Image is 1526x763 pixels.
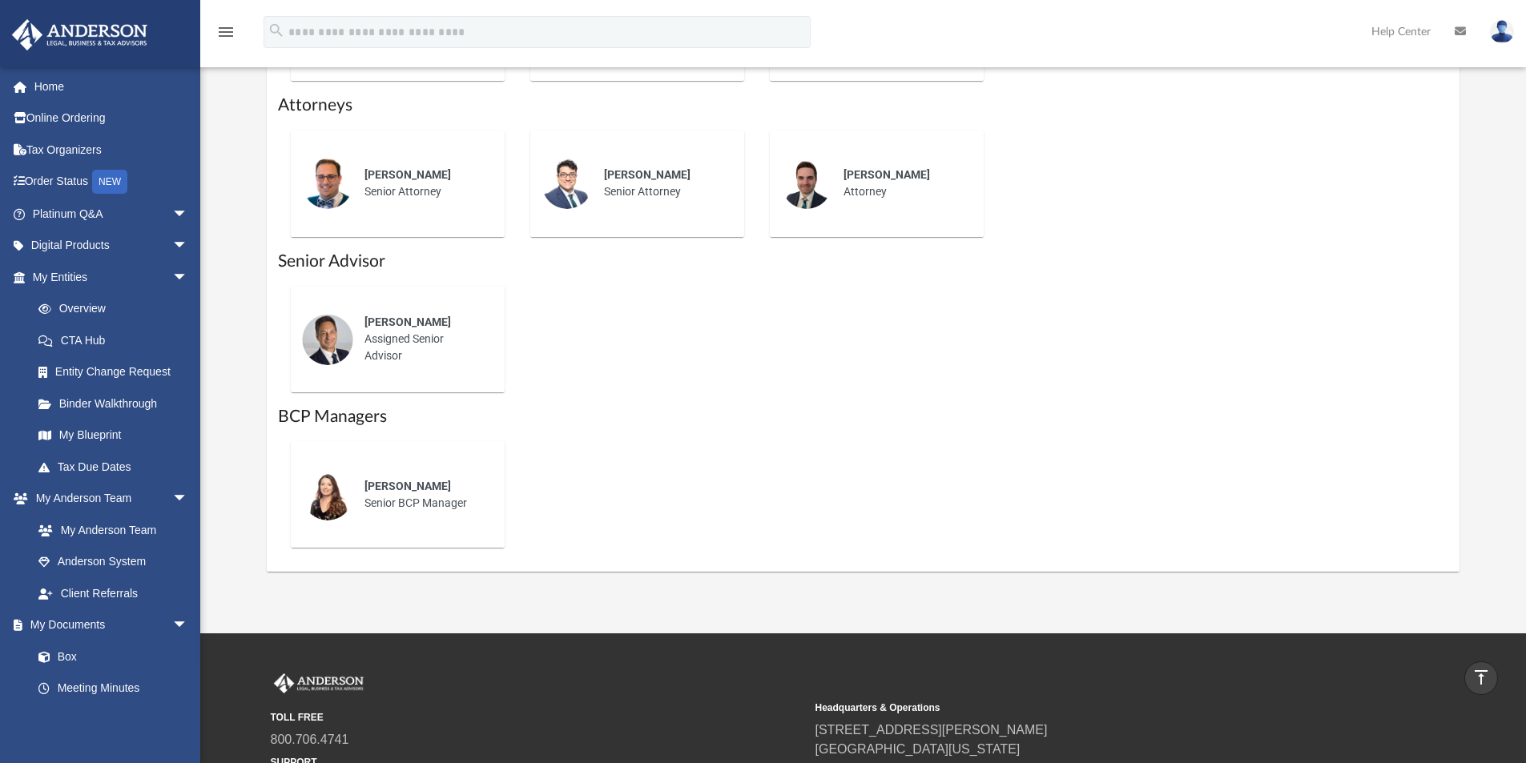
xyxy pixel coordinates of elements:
[22,324,212,356] a: CTA Hub
[172,261,204,294] span: arrow_drop_down
[844,168,930,181] span: [PERSON_NAME]
[832,155,972,211] div: Attorney
[11,166,212,199] a: Order StatusNEW
[278,94,1449,117] h1: Attorneys
[11,70,212,102] a: Home
[11,230,212,262] a: Digital Productsarrow_drop_down
[22,514,196,546] a: My Anderson Team
[302,314,353,365] img: thumbnail
[216,30,236,42] a: menu
[302,158,353,209] img: thumbnail
[271,673,367,694] img: Anderson Advisors Platinum Portal
[22,546,204,578] a: Anderson System
[364,480,451,492] span: [PERSON_NAME]
[302,469,353,520] img: thumbnail
[815,742,1021,756] a: [GEOGRAPHIC_DATA][US_STATE]
[781,158,832,209] img: thumbnail
[364,168,451,181] span: [PERSON_NAME]
[593,155,733,211] div: Senior Attorney
[11,134,212,166] a: Tax Organizers
[22,641,196,673] a: Box
[542,158,593,209] img: thumbnail
[22,673,204,705] a: Meeting Minutes
[11,102,212,135] a: Online Ordering
[7,19,152,50] img: Anderson Advisors Platinum Portal
[271,733,349,746] a: 800.706.4741
[364,315,451,328] span: [PERSON_NAME]
[22,388,212,420] a: Binder Walkthrough
[815,701,1349,715] small: Headquarters & Operations
[271,710,804,725] small: TOLL FREE
[22,356,212,388] a: Entity Change Request
[11,609,204,641] a: My Documentsarrow_drop_down
[353,155,493,211] div: Senior Attorney
[22,577,204,609] a: Client Referrals
[604,168,691,181] span: [PERSON_NAME]
[278,405,1449,428] h1: BCP Managers
[1472,668,1491,687] i: vertical_align_top
[11,261,212,293] a: My Entitiesarrow_drop_down
[22,420,204,452] a: My Blueprint
[1464,661,1498,695] a: vertical_align_top
[216,22,236,42] i: menu
[172,198,204,231] span: arrow_drop_down
[92,170,127,194] div: NEW
[172,230,204,263] span: arrow_drop_down
[353,467,493,523] div: Senior BCP Manager
[11,198,212,230] a: Platinum Q&Aarrow_drop_down
[353,303,493,375] div: Assigned Senior Advisor
[11,483,204,515] a: My Anderson Teamarrow_drop_down
[22,451,212,483] a: Tax Due Dates
[22,293,212,325] a: Overview
[268,22,285,39] i: search
[278,250,1449,273] h1: Senior Advisor
[172,609,204,642] span: arrow_drop_down
[1490,20,1514,43] img: User Pic
[172,483,204,516] span: arrow_drop_down
[22,704,196,736] a: Forms Library
[815,723,1048,737] a: [STREET_ADDRESS][PERSON_NAME]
